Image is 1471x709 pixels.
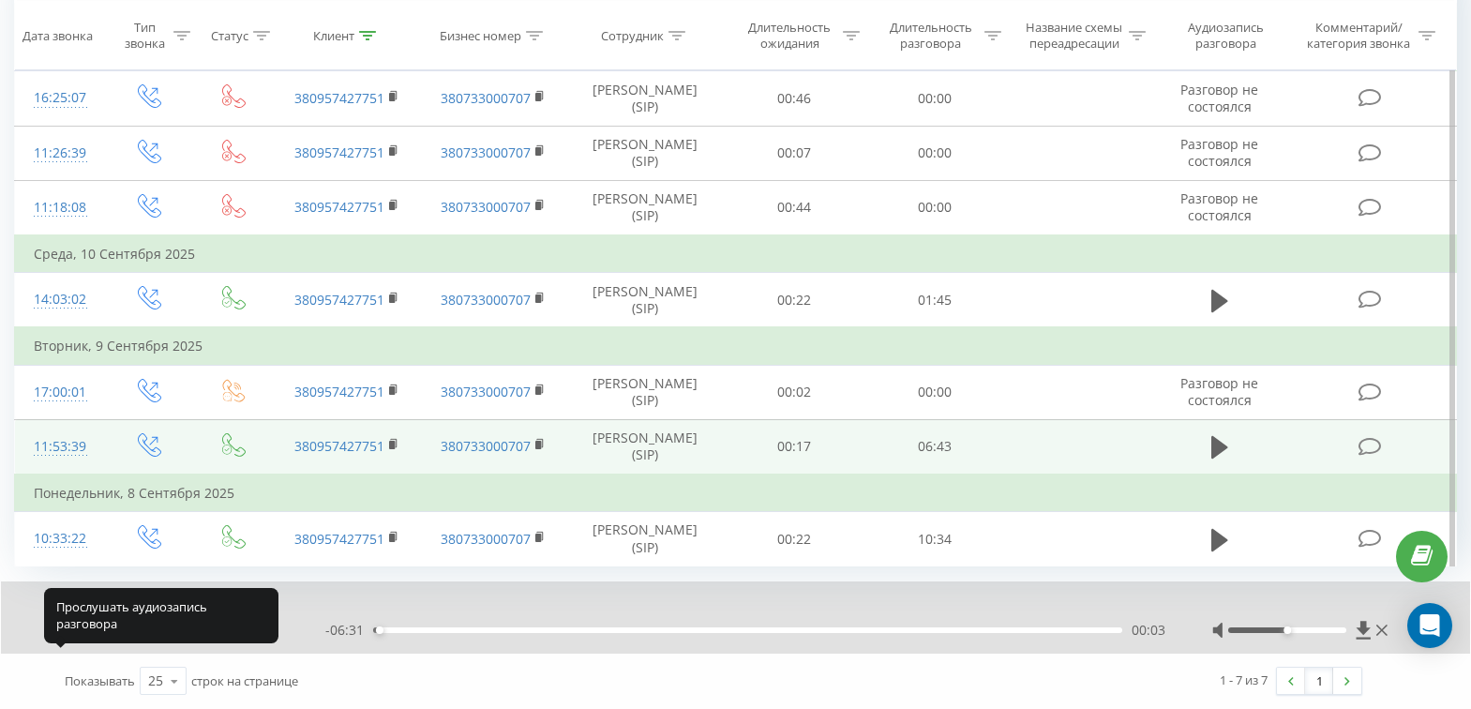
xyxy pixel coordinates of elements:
a: 380733000707 [441,143,531,161]
span: Разговор не состоялся [1180,135,1258,170]
span: Показывать [65,672,135,689]
a: 380733000707 [441,437,531,455]
a: 380957427751 [294,291,384,309]
div: 11:53:39 [34,429,86,465]
td: 00:07 [724,126,864,180]
div: Название схемы переадресации [1024,20,1124,52]
a: 380733000707 [441,383,531,400]
td: 06:43 [864,419,1005,475]
div: Прослушать аудиозапись разговора [44,588,278,643]
div: Дата звонка [23,27,93,43]
div: Длительность ожидания [741,20,838,52]
div: 25 [148,671,163,690]
a: 1 [1305,668,1333,694]
td: 00:22 [724,512,864,566]
td: 00:00 [864,180,1005,235]
div: 10:33:22 [34,520,86,557]
a: 380733000707 [441,89,531,107]
a: 380733000707 [441,291,531,309]
div: 17:00:01 [34,374,86,411]
a: 380957427751 [294,530,384,548]
div: 1 - 7 из 7 [1220,671,1268,689]
span: Разговор не состоялся [1180,374,1258,409]
a: 380733000707 [441,530,531,548]
div: Тип звонка [121,20,168,52]
div: 11:18:08 [34,189,86,226]
div: 16:25:07 [34,80,86,116]
span: строк на странице [191,672,298,689]
a: 380957427751 [294,198,384,216]
td: Понедельник, 8 Сентября 2025 [15,475,1457,512]
td: 00:46 [724,71,864,126]
div: Accessibility label [1283,626,1291,634]
span: Разговор не состоялся [1180,189,1258,224]
td: 00:22 [724,273,864,328]
td: 00:00 [864,365,1005,419]
td: 01:45 [864,273,1005,328]
td: 00:00 [864,71,1005,126]
span: Разговор не состоялся [1180,81,1258,115]
td: [PERSON_NAME] (SIP) [566,365,724,419]
a: 380957427751 [294,437,384,455]
span: 00:03 [1132,621,1165,640]
td: 00:00 [864,126,1005,180]
div: 11:26:39 [34,135,86,172]
td: [PERSON_NAME] (SIP) [566,512,724,566]
td: Вторник, 9 Сентября 2025 [15,327,1457,365]
td: [PERSON_NAME] (SIP) [566,419,724,475]
td: [PERSON_NAME] (SIP) [566,126,724,180]
td: 00:02 [724,365,864,419]
div: Сотрудник [601,27,664,43]
div: Статус [211,27,248,43]
div: Accessibility label [376,626,383,634]
td: [PERSON_NAME] (SIP) [566,71,724,126]
td: 00:17 [724,419,864,475]
td: 10:34 [864,512,1005,566]
span: - 06:31 [325,621,373,640]
div: Аудиозапись разговора [1169,20,1283,52]
div: Комментарий/категория звонка [1304,20,1414,52]
a: 380733000707 [441,198,531,216]
a: 380957427751 [294,143,384,161]
div: Open Intercom Messenger [1407,603,1452,648]
div: Бизнес номер [440,27,521,43]
td: Среда, 10 Сентября 2025 [15,235,1457,273]
td: 00:44 [724,180,864,235]
a: 380957427751 [294,89,384,107]
div: 14:03:02 [34,281,86,318]
td: [PERSON_NAME] (SIP) [566,180,724,235]
a: 380957427751 [294,383,384,400]
div: Длительность разговора [881,20,979,52]
div: Клиент [313,27,354,43]
td: [PERSON_NAME] (SIP) [566,273,724,328]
